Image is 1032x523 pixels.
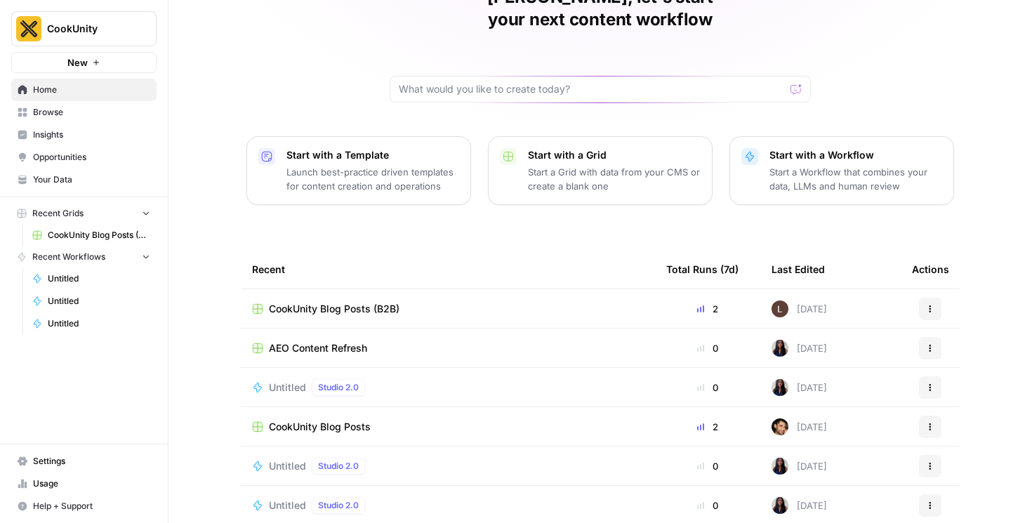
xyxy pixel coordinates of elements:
[318,381,359,394] span: Studio 2.0
[11,203,157,224] button: Recent Grids
[666,459,749,473] div: 0
[772,250,825,289] div: Last Edited
[11,168,157,191] a: Your Data
[48,295,150,307] span: Untitled
[488,136,713,205] button: Start with a GridStart a Grid with data from your CMS or create a blank one
[772,497,788,514] img: rox323kbkgutb4wcij4krxobkpon
[666,380,749,395] div: 0
[33,84,150,96] span: Home
[33,500,150,512] span: Help + Support
[252,341,644,355] a: AEO Content Refresh
[26,224,157,246] a: CookUnity Blog Posts (B2B)
[772,418,827,435] div: [DATE]
[772,300,827,317] div: [DATE]
[26,290,157,312] a: Untitled
[48,229,150,241] span: CookUnity Blog Posts (B2B)
[16,16,41,41] img: CookUnity Logo
[11,146,157,168] a: Opportunities
[772,418,788,435] img: 91noh11900ox9pnywjfs9gu14qtk
[286,148,459,162] p: Start with a Template
[48,317,150,330] span: Untitled
[729,136,954,205] button: Start with a WorkflowStart a Workflow that combines your data, LLMs and human review
[269,420,371,434] span: CookUnity Blog Posts
[11,101,157,124] a: Browse
[269,341,367,355] span: AEO Content Refresh
[26,267,157,290] a: Untitled
[33,455,150,468] span: Settings
[11,246,157,267] button: Recent Workflows
[769,165,942,193] p: Start a Workflow that combines your data, LLMs and human review
[772,379,788,396] img: rox323kbkgutb4wcij4krxobkpon
[772,458,788,475] img: rox323kbkgutb4wcij4krxobkpon
[11,495,157,517] button: Help + Support
[11,472,157,495] a: Usage
[399,82,785,96] input: What would you like to create today?
[252,379,644,396] a: UntitledStudio 2.0
[33,173,150,186] span: Your Data
[11,450,157,472] a: Settings
[32,251,105,263] span: Recent Workflows
[252,250,644,289] div: Recent
[286,165,459,193] p: Launch best-practice driven templates for content creation and operations
[666,498,749,512] div: 0
[772,458,827,475] div: [DATE]
[318,460,359,472] span: Studio 2.0
[769,148,942,162] p: Start with a Workflow
[528,148,701,162] p: Start with a Grid
[269,459,306,473] span: Untitled
[912,250,949,289] div: Actions
[252,458,644,475] a: UntitledStudio 2.0
[48,272,150,285] span: Untitled
[772,300,788,317] img: 5w3m3540kraa0m3z89jca15h93nq
[33,128,150,141] span: Insights
[32,207,84,220] span: Recent Grids
[666,420,749,434] div: 2
[666,341,749,355] div: 0
[33,477,150,490] span: Usage
[67,55,88,69] span: New
[33,151,150,164] span: Opportunities
[26,312,157,335] a: Untitled
[11,11,157,46] button: Workspace: CookUnity
[772,379,827,396] div: [DATE]
[772,340,788,357] img: rox323kbkgutb4wcij4krxobkpon
[252,302,644,316] a: CookUnity Blog Posts (B2B)
[318,499,359,512] span: Studio 2.0
[666,250,739,289] div: Total Runs (7d)
[269,302,399,316] span: CookUnity Blog Posts (B2B)
[269,498,306,512] span: Untitled
[246,136,471,205] button: Start with a TemplateLaunch best-practice driven templates for content creation and operations
[528,165,701,193] p: Start a Grid with data from your CMS or create a blank one
[772,340,827,357] div: [DATE]
[11,79,157,101] a: Home
[772,497,827,514] div: [DATE]
[11,124,157,146] a: Insights
[252,420,644,434] a: CookUnity Blog Posts
[269,380,306,395] span: Untitled
[33,106,150,119] span: Browse
[11,52,157,73] button: New
[252,497,644,514] a: UntitledStudio 2.0
[666,302,749,316] div: 2
[47,22,132,36] span: CookUnity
